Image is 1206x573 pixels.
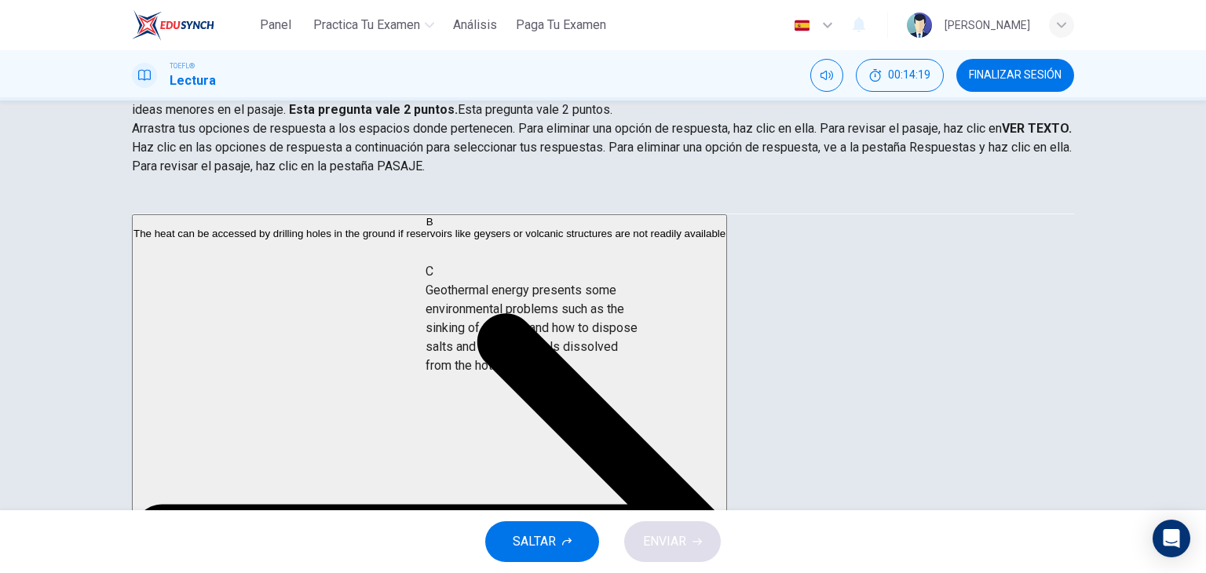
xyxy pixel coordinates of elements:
[888,69,930,82] span: 00:14:19
[133,228,725,239] span: The heat can be accessed by drilling holes in the ground if reservoirs like geysers or volcanic s...
[856,59,944,92] div: Ocultar
[945,16,1030,35] div: [PERSON_NAME]
[969,69,1062,82] span: FINALIZAR SESIÓN
[133,216,725,228] div: B
[1002,121,1072,136] strong: VER TEXTO.
[792,20,812,31] img: es
[513,531,556,553] span: SALTAR
[132,176,1074,214] div: Choose test type tabs
[1153,520,1190,557] div: Open Intercom Messenger
[132,64,1057,117] span: Instrucciones: Se proporciona a continuación una frase introductoria para un breve resumen del pa...
[170,71,216,90] h1: Lectura
[453,16,497,35] span: Análisis
[170,60,195,71] span: TOEFL®
[856,59,944,92] button: 00:14:19
[250,11,301,39] button: Panel
[447,11,503,39] button: Análisis
[810,59,843,92] div: Silenciar
[510,11,612,39] button: Paga Tu Examen
[132,9,250,41] a: EduSynch logo
[516,16,606,35] span: Paga Tu Examen
[458,102,612,117] span: Esta pregunta vale 2 puntos.
[132,119,1074,138] p: Arrastra tus opciones de respuesta a los espacios donde pertenecen. Para eliminar una opción de r...
[956,59,1074,92] button: FINALIZAR SESIÓN
[132,138,1074,176] p: Haz clic en las opciones de respuesta a continuación para seleccionar tus respuestas. Para elimin...
[286,102,458,117] strong: Esta pregunta vale 2 puntos.
[132,9,214,41] img: EduSynch logo
[307,11,440,39] button: Practica tu examen
[485,521,599,562] button: SALTAR
[260,16,291,35] span: Panel
[907,13,932,38] img: Profile picture
[313,16,420,35] span: Practica tu examen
